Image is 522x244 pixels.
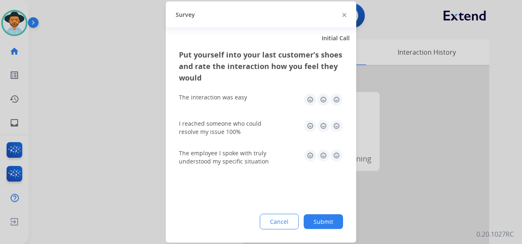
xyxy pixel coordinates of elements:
div: The employee I spoke with truly understood my specific situation [179,149,277,166]
div: The interaction was easy [179,93,247,101]
p: 0.20.1027RC [476,229,514,239]
span: Survey [176,10,195,18]
span: Initial Call [322,34,350,42]
button: Cancel [260,214,299,230]
h3: Put yourself into your last customer’s shoes and rate the interaction how you feel they would [179,49,343,83]
div: I reached someone who could resolve my issue 100% [179,120,277,136]
img: close-button [342,13,346,17]
button: Submit [304,214,343,229]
